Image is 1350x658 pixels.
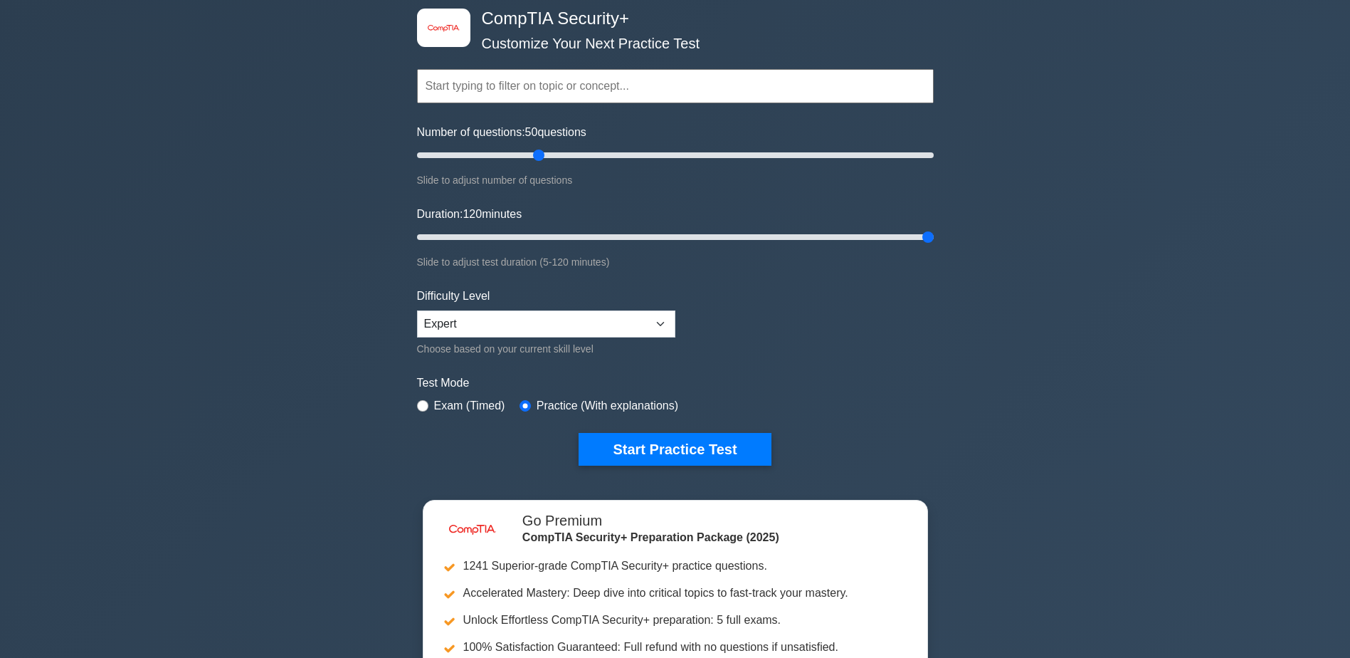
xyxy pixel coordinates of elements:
label: Test Mode [417,375,934,392]
label: Number of questions: questions [417,124,586,141]
span: 120 [463,208,482,220]
div: Choose based on your current skill level [417,340,675,357]
button: Start Practice Test [579,433,771,466]
div: Slide to adjust test duration (5-120 minutes) [417,254,934,271]
input: Start typing to filter on topic or concept... [417,69,934,103]
h4: CompTIA Security+ [476,9,864,29]
span: 50 [525,126,538,138]
div: Slide to adjust number of questions [417,172,934,189]
label: Difficulty Level [417,288,490,305]
label: Exam (Timed) [434,397,505,414]
label: Duration: minutes [417,206,522,223]
label: Practice (With explanations) [537,397,678,414]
